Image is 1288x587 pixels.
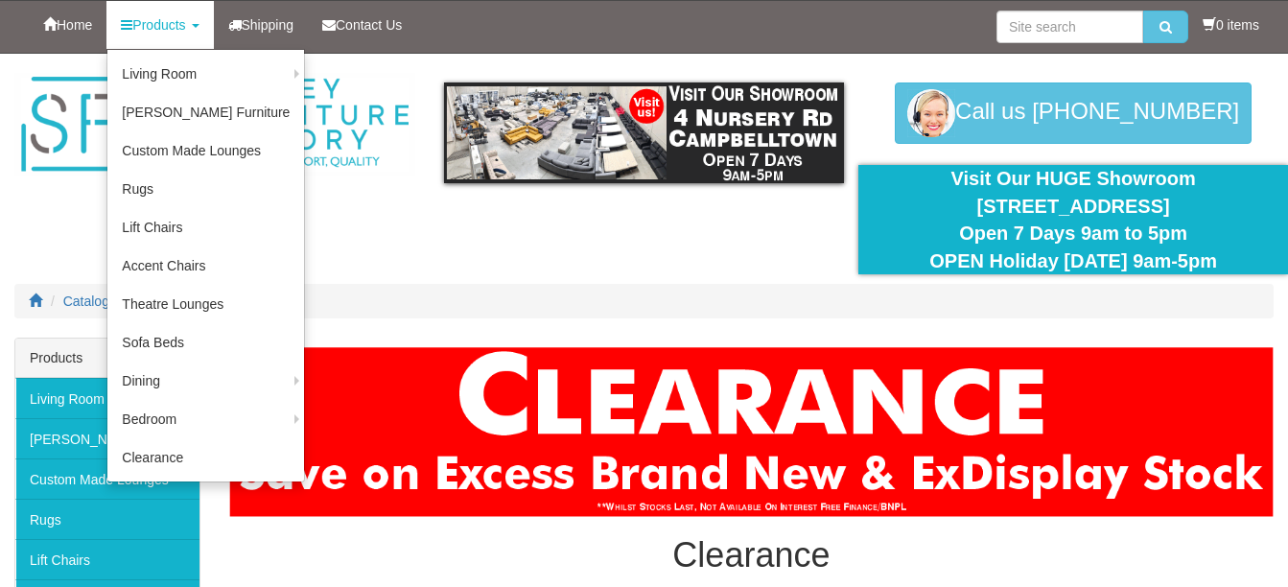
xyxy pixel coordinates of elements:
[229,536,1274,575] h1: Clearance
[229,347,1274,517] img: Clearance
[873,165,1274,274] div: Visit Our HUGE Showroom [STREET_ADDRESS] Open 7 Days 9am to 5pm OPEN Holiday [DATE] 9am-5pm
[107,400,304,438] a: Bedroom
[214,1,309,49] a: Shipping
[57,17,92,33] span: Home
[14,73,415,176] img: Sydney Furniture Factory
[15,499,199,539] a: Rugs
[15,539,199,579] a: Lift Chairs
[107,93,304,131] a: [PERSON_NAME] Furniture
[107,131,304,170] a: Custom Made Lounges
[996,11,1143,43] input: Site search
[106,1,213,49] a: Products
[242,17,294,33] span: Shipping
[132,17,185,33] span: Products
[107,323,304,362] a: Sofa Beds
[107,55,304,93] a: Living Room
[15,378,199,418] a: Living Room
[107,285,304,323] a: Theatre Lounges
[15,339,199,378] div: Products
[107,247,304,285] a: Accent Chairs
[308,1,416,49] a: Contact Us
[444,82,845,183] img: showroom.gif
[63,293,109,309] a: Catalog
[29,1,106,49] a: Home
[107,170,304,208] a: Rugs
[107,208,304,247] a: Lift Chairs
[15,418,199,458] a: [PERSON_NAME] Furniture
[107,362,304,400] a: Dining
[107,438,304,477] a: Clearance
[1203,15,1259,35] li: 0 items
[336,17,402,33] span: Contact Us
[15,458,199,499] a: Custom Made Lounges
